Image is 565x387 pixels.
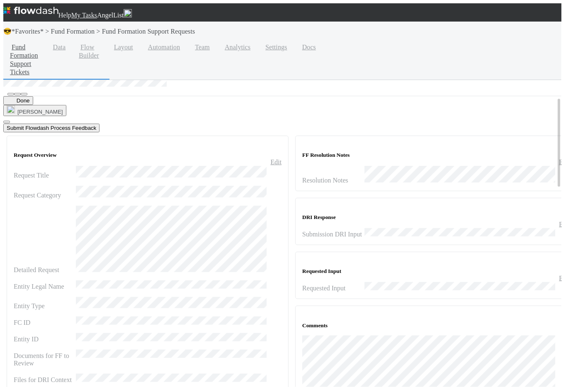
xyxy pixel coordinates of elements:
[257,41,294,55] a: Settings
[12,28,198,35] span: *Favorites* > Fund Formation > Fund Formation Support Requests
[7,105,15,114] img: avatar_892eb56c-5b5a-46db-bf0b-2a9023d0e8f8.png
[58,12,71,19] div: Help
[3,3,58,17] img: logo-inverted-e16ddd16eac7371096b0.svg
[3,41,45,80] a: Fund Formation Support Tickets
[10,43,38,76] span: Fund Formation Support Tickets
[140,41,187,55] a: Automation
[14,319,76,326] div: FC ID
[3,28,12,35] span: 😎
[302,285,365,292] div: Requested Input
[14,376,76,384] div: Files for DRI Context
[270,158,282,166] a: Edit
[294,41,323,55] a: Docs
[14,192,76,199] div: Request Category
[72,41,106,63] a: Flow Builder
[217,41,257,55] a: Analytics
[302,177,365,184] div: Resolution Notes
[14,352,76,367] div: Documents for FF to Review
[14,283,76,290] div: Entity Legal Name
[124,9,132,17] img: avatar_b467e446-68e1-4310-82a7-76c532dc3f4b.png
[187,41,217,55] a: Team
[302,231,365,238] div: Submission DRI Input
[14,152,282,158] h5: Request Overview
[106,41,140,55] a: Layout
[71,12,97,19] a: My Tasks
[3,105,66,116] button: [PERSON_NAME]
[3,96,33,105] button: Done
[45,41,73,55] a: Data
[14,266,76,274] div: Detailed Request
[79,43,99,60] span: Flow Builder
[14,302,76,310] div: Entity Type
[17,109,63,115] span: [PERSON_NAME]
[14,172,76,179] div: Request Title
[97,12,124,19] span: AngelList
[14,336,76,343] div: Entity ID
[7,97,30,104] span: Done
[3,124,100,132] button: Submit Flowdash Process Feedback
